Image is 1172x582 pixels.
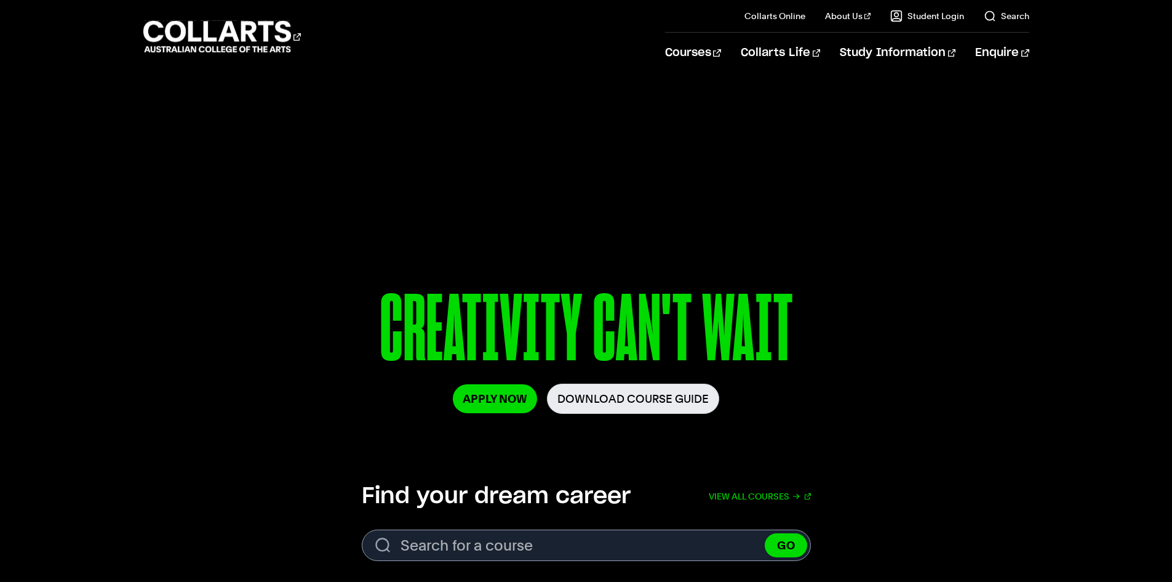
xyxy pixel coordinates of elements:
p: CREATIVITY CAN'T WAIT [242,282,929,384]
input: Search for a course [362,530,811,561]
a: Enquire [975,33,1029,73]
a: View all courses [709,483,811,510]
form: Search [362,530,811,561]
a: Collarts Life [741,33,820,73]
button: GO [765,533,807,557]
a: Apply Now [453,384,537,413]
div: Go to homepage [143,19,301,54]
a: Study Information [840,33,955,73]
a: About Us [825,10,871,22]
h2: Find your dream career [362,483,631,510]
a: Collarts Online [744,10,805,22]
a: Courses [665,33,721,73]
a: Student Login [890,10,964,22]
a: Search [984,10,1029,22]
a: Download Course Guide [547,384,719,414]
